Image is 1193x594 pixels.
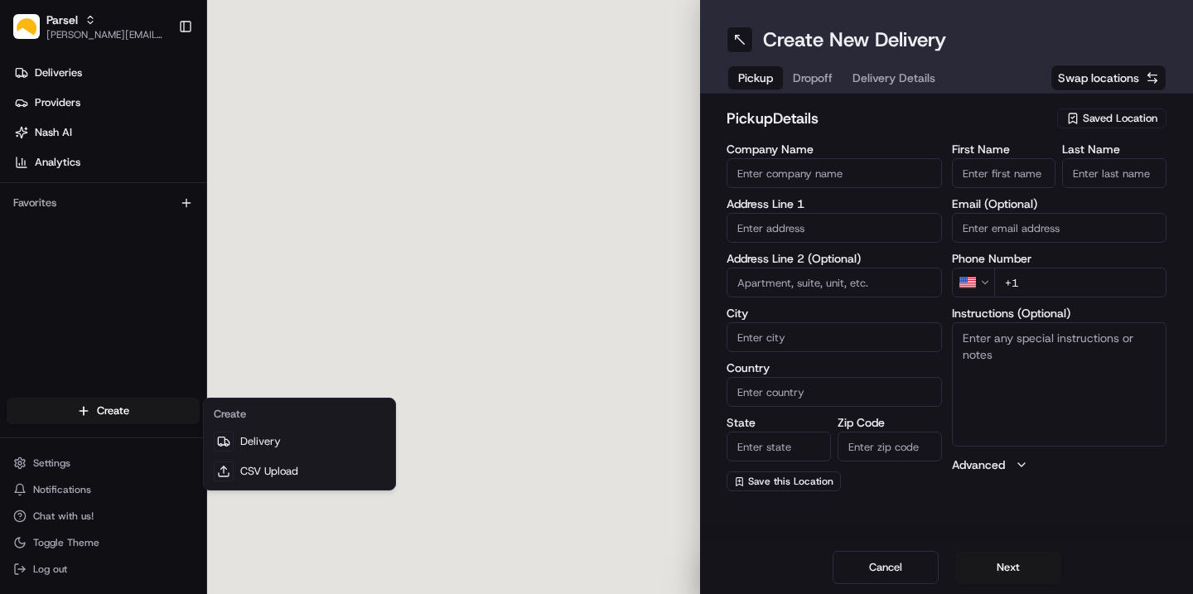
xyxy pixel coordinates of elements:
label: First Name [952,143,1056,155]
a: Delivery [207,427,392,456]
button: Swap locations [1051,65,1166,91]
span: API Documentation [157,370,266,387]
input: Enter email address [952,213,1167,243]
span: Notifications [33,483,91,496]
button: See all [257,212,302,232]
span: [DATE] [232,302,266,315]
img: 1736555255976-a54dd68f-1ca7-489b-9aae-adbdc363a1c4 [33,302,46,316]
span: • [138,257,143,270]
button: Saved Location [1057,107,1166,130]
h2: pickup Details [727,107,1047,130]
input: Enter phone number [994,268,1167,297]
span: Swap locations [1058,70,1139,86]
span: Deliveries [35,65,82,80]
label: Address Line 2 (Optional) [727,253,942,264]
div: We're available if you need us! [75,175,228,188]
div: Past conversations [17,215,106,229]
label: State [727,417,831,428]
span: [DATE] [147,257,181,270]
label: Email (Optional) [952,198,1167,210]
div: Start new chat [75,158,272,175]
img: Parsel [13,14,40,40]
div: 📗 [17,372,30,385]
input: Enter first name [952,158,1056,188]
span: Chat with us! [33,509,94,523]
button: Next [955,551,1061,584]
div: 💻 [140,372,153,385]
a: 💻API Documentation [133,364,273,394]
span: Knowledge Base [33,370,127,387]
span: Nash AI [35,125,72,140]
label: City [727,307,942,319]
input: Enter city [727,322,942,352]
a: Powered byPylon [117,410,200,423]
span: Toggle Theme [33,536,99,549]
label: Company Name [727,143,942,155]
input: Apartment, suite, unit, etc. [727,268,942,297]
button: Save this Location [727,471,841,491]
button: Advanced [952,456,1167,473]
span: Pylon [165,411,200,423]
p: Welcome 👋 [17,66,302,93]
input: Enter zip code [838,432,942,461]
div: Create [207,402,392,427]
button: Start new chat [282,163,302,183]
span: Create [97,403,129,418]
span: [PERSON_NAME] [PERSON_NAME] [51,302,220,315]
label: Last Name [1062,143,1166,155]
span: [PERSON_NAME][EMAIL_ADDRESS][PERSON_NAME][DOMAIN_NAME] [46,28,165,41]
img: Brigitte Vinadas [17,241,43,268]
input: Enter last name [1062,158,1166,188]
img: Dianne Alexi Soriano [17,286,43,312]
img: 8016278978528_b943e370aa5ada12b00a_72.png [35,158,65,188]
a: CSV Upload [207,456,392,486]
span: [PERSON_NAME] [51,257,134,270]
label: Instructions (Optional) [952,307,1167,319]
img: Nash [17,17,50,50]
label: Zip Code [838,417,942,428]
span: Analytics [35,155,80,170]
input: Enter company name [727,158,942,188]
img: 1736555255976-a54dd68f-1ca7-489b-9aae-adbdc363a1c4 [17,158,46,188]
label: Phone Number [952,253,1167,264]
input: Enter address [727,213,942,243]
div: Favorites [7,190,200,216]
span: Parsel [46,12,78,28]
img: 1736555255976-a54dd68f-1ca7-489b-9aae-adbdc363a1c4 [33,258,46,271]
span: Save this Location [748,475,833,488]
span: Delivery Details [852,70,935,86]
label: Advanced [952,456,1005,473]
input: Clear [43,107,273,124]
span: Providers [35,95,80,110]
span: Pickup [738,70,773,86]
span: • [223,302,229,315]
button: Cancel [833,551,939,584]
label: Country [727,362,942,374]
input: Enter state [727,432,831,461]
span: Settings [33,456,70,470]
span: Log out [33,563,67,576]
span: Dropoff [793,70,833,86]
label: Address Line 1 [727,198,942,210]
span: Saved Location [1083,111,1157,126]
a: 📗Knowledge Base [10,364,133,394]
input: Enter country [727,377,942,407]
h1: Create New Delivery [763,27,946,53]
